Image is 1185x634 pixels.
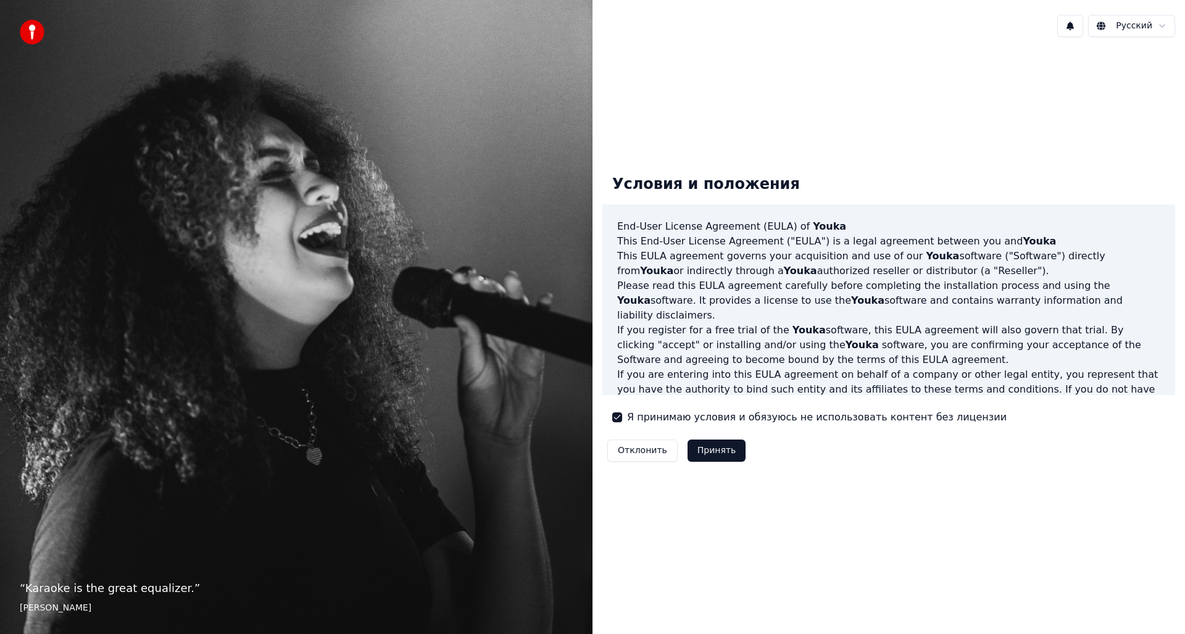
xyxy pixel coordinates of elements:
[1023,235,1056,247] span: Youka
[617,278,1160,323] p: Please read this EULA agreement carefully before completing the installation process and using th...
[617,323,1160,367] p: If you register for a free trial of the software, this EULA agreement will also govern that trial...
[20,580,573,597] p: “ Karaoke is the great equalizer. ”
[688,440,746,462] button: Принять
[813,220,846,232] span: Youka
[617,294,651,306] span: Youka
[607,440,678,462] button: Отклонить
[20,602,573,614] footer: [PERSON_NAME]
[784,265,817,277] span: Youka
[602,165,810,204] div: Условия и положения
[792,324,826,336] span: Youka
[926,250,959,262] span: Youka
[20,20,44,44] img: youka
[617,219,1160,234] h3: End-User License Agreement (EULA) of
[640,265,673,277] span: Youka
[617,249,1160,278] p: This EULA agreement governs your acquisition and use of our software ("Software") directly from o...
[627,410,1007,425] label: Я принимаю условия и обязуюсь не использовать контент без лицензии
[617,367,1160,427] p: If you are entering into this EULA agreement on behalf of a company or other legal entity, you re...
[851,294,884,306] span: Youka
[846,339,879,351] span: Youka
[617,234,1160,249] p: This End-User License Agreement ("EULA") is a legal agreement between you and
